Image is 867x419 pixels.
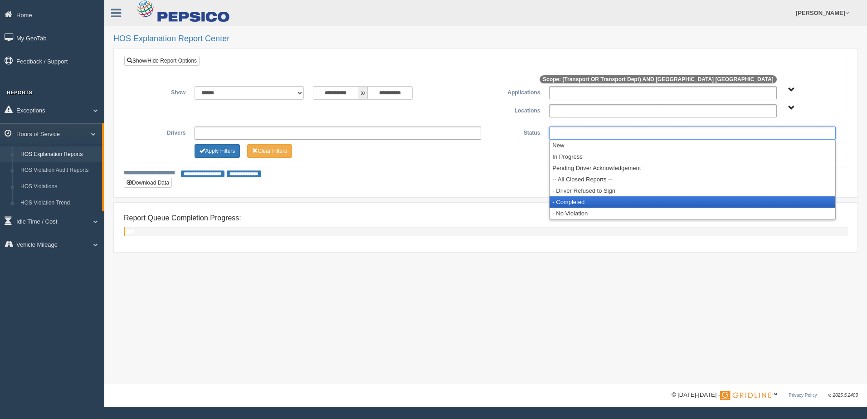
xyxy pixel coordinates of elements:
[550,140,835,151] li: New
[247,144,292,158] button: Change Filter Options
[113,34,858,44] h2: HOS Explanation Report Center
[720,391,771,400] img: Gridline
[789,393,817,398] a: Privacy Policy
[16,195,102,211] a: HOS Violation Trend
[131,86,190,97] label: Show
[550,174,835,185] li: -- All Closed Reports --
[550,208,835,219] li: - No Violation
[195,144,240,158] button: Change Filter Options
[486,104,545,115] label: Locations
[540,75,777,83] span: Scope: (Transport OR Transport Dept) AND [GEOGRAPHIC_DATA] [GEOGRAPHIC_DATA]
[486,86,545,97] label: Applications
[124,178,172,188] button: Download Data
[550,151,835,162] li: In Progress
[828,393,858,398] span: v. 2025.5.2403
[16,146,102,163] a: HOS Explanation Reports
[550,162,835,174] li: Pending Driver Acknowledgement
[550,185,835,196] li: - Driver Refused to Sign
[358,86,367,100] span: to
[131,127,190,137] label: Drivers
[16,162,102,179] a: HOS Violation Audit Reports
[124,214,848,222] h4: Report Queue Completion Progress:
[16,179,102,195] a: HOS Violations
[124,56,200,66] a: Show/Hide Report Options
[672,390,858,400] div: © [DATE]-[DATE] - ™
[550,196,835,208] li: - Completed
[486,127,545,137] label: Status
